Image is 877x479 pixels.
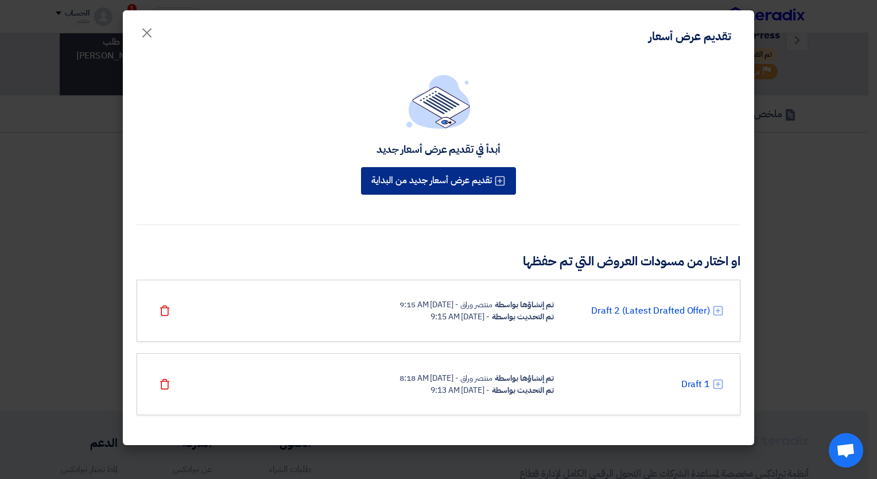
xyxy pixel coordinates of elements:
button: Close [131,18,163,41]
div: Open chat [829,433,863,468]
img: empty_state_list.svg [406,75,471,129]
div: - [DATE] 9:15 AM [430,311,489,323]
div: منتصر وراق - [DATE] 9:15 AM [399,299,492,311]
div: تم التحديث بواسطة [492,384,554,396]
div: تم التحديث بواسطة [492,311,554,323]
div: تم إنشاؤها بواسطة [495,372,554,384]
button: تقديم عرض أسعار جديد من البداية [361,167,516,195]
h3: او اختار من مسودات العروض التي تم حفظها [137,253,740,271]
div: منتصر وراق - [DATE] 8:18 AM [399,372,492,384]
div: تم إنشاؤها بواسطة [495,299,554,311]
span: × [140,15,154,49]
a: Draft 1 [681,377,710,391]
div: تقديم عرض أسعار [649,28,731,45]
div: - [DATE] 9:13 AM [430,384,489,396]
div: أبدأ في تقديم عرض أسعار جديد [377,142,500,156]
a: Draft 2 (Latest Drafted Offer) [591,304,710,318]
